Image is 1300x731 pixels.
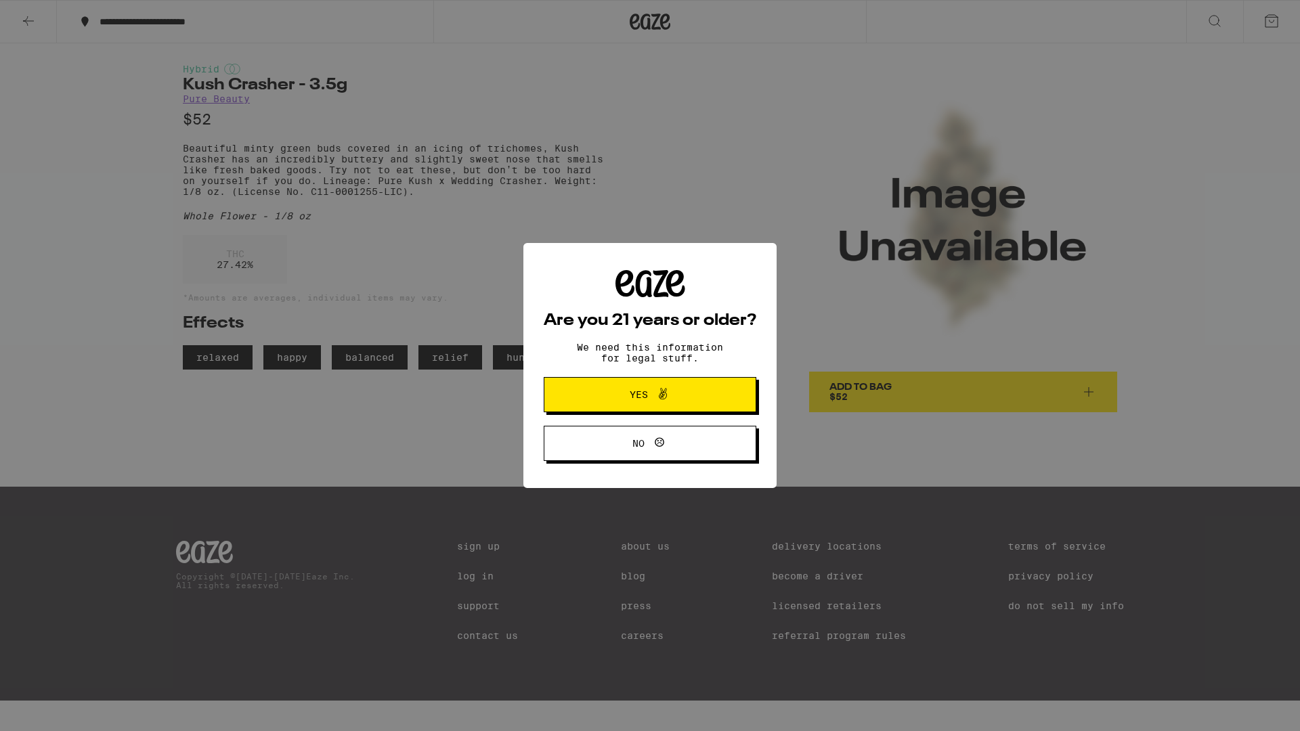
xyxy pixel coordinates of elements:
button: No [544,426,756,461]
span: No [632,439,645,448]
h2: Are you 21 years or older? [544,313,756,329]
p: We need this information for legal stuff. [565,342,735,363]
span: Yes [630,390,648,399]
button: Yes [544,377,756,412]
